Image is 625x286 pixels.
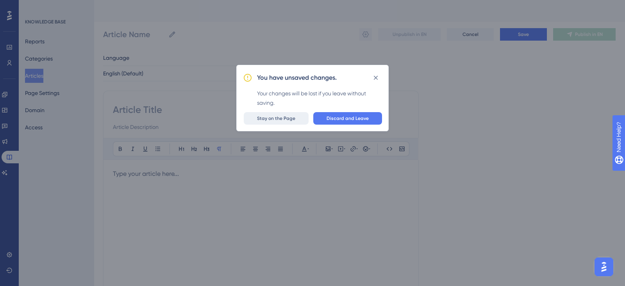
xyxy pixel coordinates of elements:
iframe: UserGuiding AI Assistant Launcher [592,255,616,279]
div: Your changes will be lost if you leave without saving. [257,89,382,107]
span: Stay on the Page [257,115,295,122]
span: Discard and Leave [327,115,369,122]
span: Need Help? [18,2,49,11]
h2: You have unsaved changes. [257,73,337,82]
